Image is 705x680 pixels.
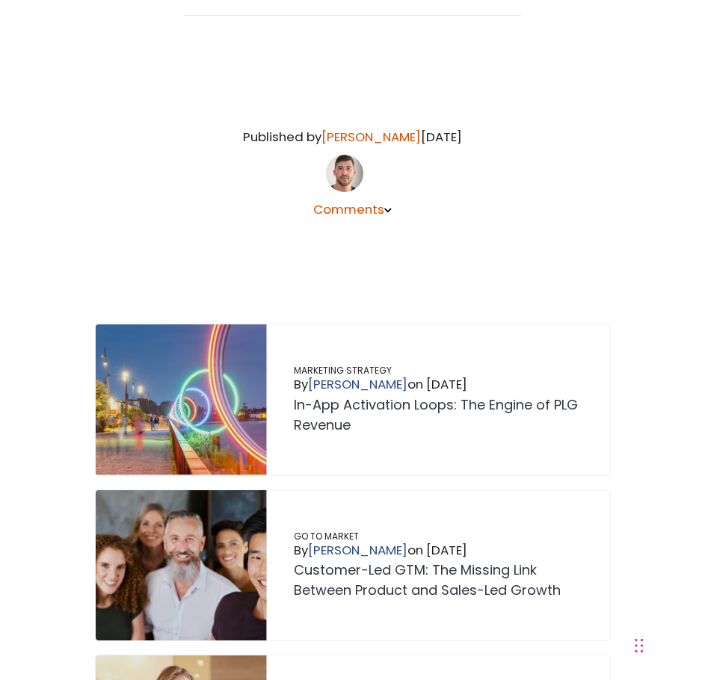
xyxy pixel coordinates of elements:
[95,200,611,219] a: Comments
[370,493,705,680] div: Widget chat
[326,155,363,192] img: Paul Sullivan
[294,530,359,543] a: GO TO MARKET
[243,128,421,146] span: Published by
[84,128,622,192] div: [DATE]
[370,493,705,680] iframe: Chat Widget
[294,395,578,434] a: In-App Activation Loops: The Engine of PLG Revenue
[321,128,421,146] a: [PERSON_NAME]
[294,375,583,394] div: By on [DATE]
[294,541,583,560] div: By on [DATE]
[294,560,561,599] a: Customer-Led GTM: The Missing Link Between Product and Sales-Led Growth
[294,364,392,377] a: MARKETING STRATEGY
[308,541,407,560] a: [PERSON_NAME]
[635,623,644,668] div: Trascina
[308,375,407,394] a: [PERSON_NAME]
